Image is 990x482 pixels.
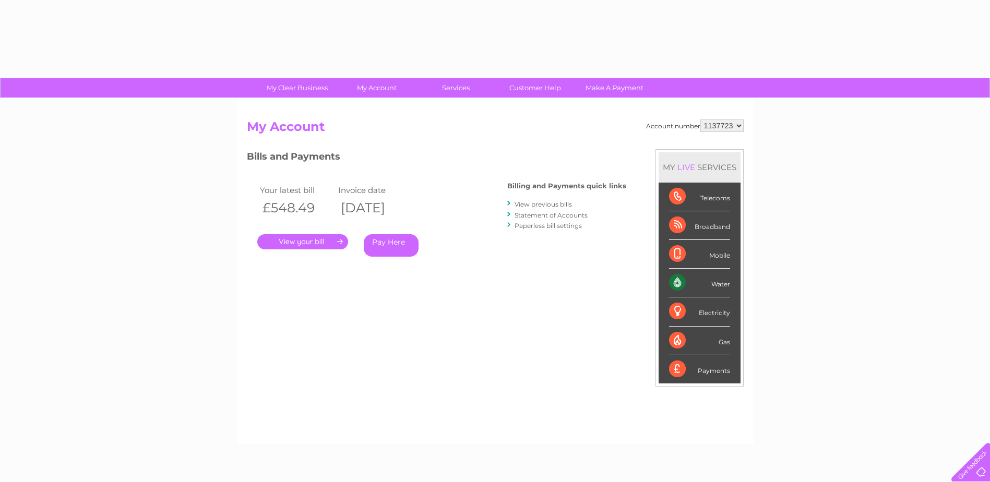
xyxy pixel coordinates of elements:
[659,152,741,182] div: MY SERVICES
[669,269,730,297] div: Water
[669,327,730,355] div: Gas
[492,78,578,98] a: Customer Help
[364,234,419,257] a: Pay Here
[413,78,499,98] a: Services
[333,78,420,98] a: My Account
[646,119,744,132] div: Account number
[669,183,730,211] div: Telecoms
[257,234,348,249] a: .
[336,183,414,197] td: Invoice date
[669,355,730,383] div: Payments
[571,78,658,98] a: Make A Payment
[675,162,697,172] div: LIVE
[257,197,336,219] th: £548.49
[257,183,336,197] td: Your latest bill
[515,222,582,230] a: Paperless bill settings
[247,119,744,139] h2: My Account
[336,197,414,219] th: [DATE]
[669,297,730,326] div: Electricity
[247,149,626,167] h3: Bills and Payments
[515,211,588,219] a: Statement of Accounts
[669,211,730,240] div: Broadband
[254,78,340,98] a: My Clear Business
[515,200,572,208] a: View previous bills
[669,240,730,269] div: Mobile
[507,182,626,190] h4: Billing and Payments quick links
